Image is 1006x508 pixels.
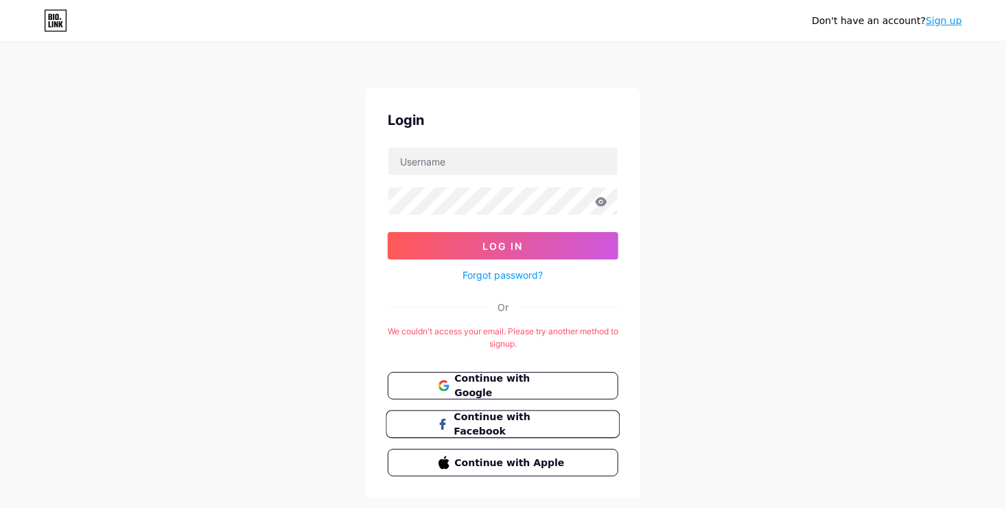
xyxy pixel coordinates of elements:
button: Continue with Facebook [386,411,620,439]
div: Don't have an account? [812,14,962,28]
div: Or [498,300,508,314]
span: Continue with Facebook [454,410,568,439]
span: Continue with Apple [455,456,568,470]
a: Forgot password? [463,268,543,282]
div: Login [388,110,618,130]
button: Continue with Apple [388,449,618,476]
a: Continue with Facebook [388,411,618,438]
a: Sign up [926,15,962,26]
button: Continue with Google [388,372,618,400]
button: Log In [388,232,618,259]
div: We couldn't access your email. Please try another method to signup. [388,325,618,350]
span: Continue with Google [455,371,568,400]
span: Log In [483,240,524,252]
input: Username [388,148,618,175]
